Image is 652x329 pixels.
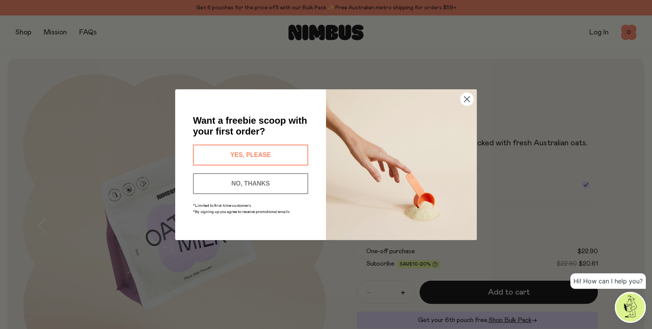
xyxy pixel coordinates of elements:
[193,210,290,214] span: *By signing up you agree to receive promotional emails
[193,115,307,136] span: Want a freebie scoop with your first order?
[460,92,474,106] button: Close dialog
[193,204,251,208] span: *Limited to first-time customers
[570,273,646,289] div: Hi! How can I help you?
[193,173,308,194] button: NO, THANKS
[326,89,477,240] img: c0d45117-8e62-4a02-9742-374a5db49d45.jpeg
[193,145,308,165] button: YES, PLEASE
[616,293,645,322] img: agent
